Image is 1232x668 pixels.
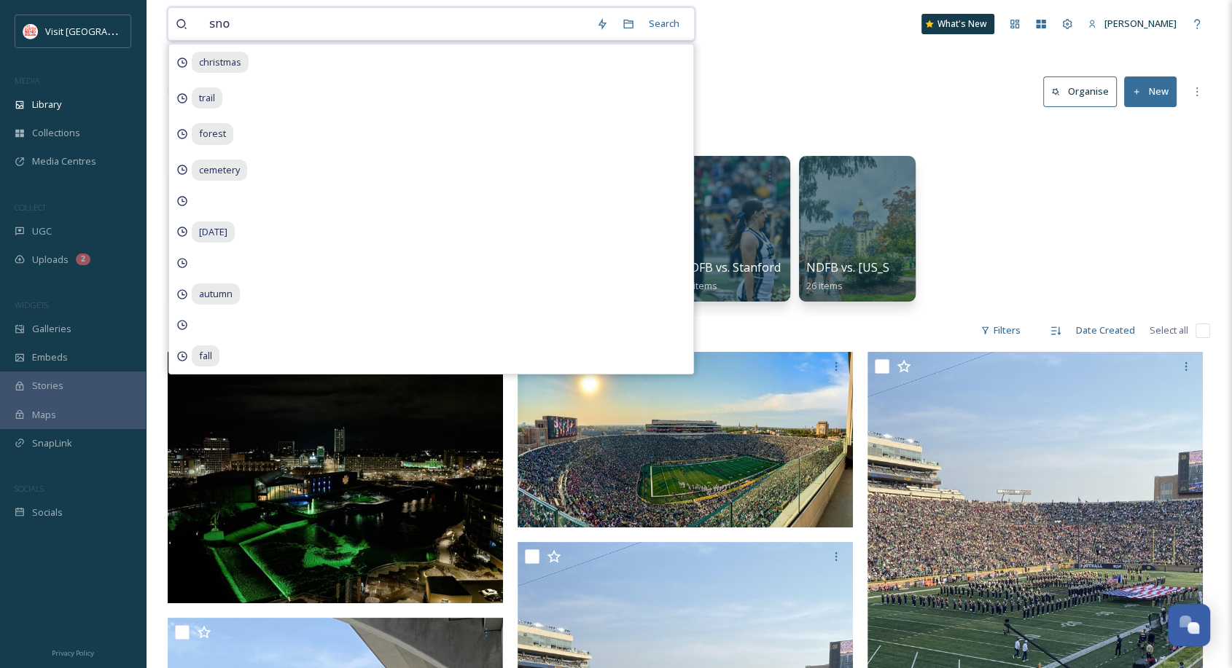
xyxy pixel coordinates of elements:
span: MEDIA [15,75,40,86]
button: Open Chat [1168,604,1210,646]
button: New [1124,76,1177,106]
a: NDFB vs. Stanford84 items [681,261,781,292]
span: Embeds [32,350,68,364]
span: Library [32,98,61,111]
span: forest [192,123,233,144]
div: 2 [76,254,90,265]
span: cemetery [192,160,247,181]
span: Media Centres [32,154,96,168]
span: 13 file s [168,323,197,337]
span: [DATE] [192,221,235,243]
div: Search [642,9,687,38]
span: Socials [32,506,63,519]
span: [PERSON_NAME] [1104,17,1177,30]
span: COLLECT [15,202,46,213]
a: Organise [1043,76,1124,106]
img: vsbm-stackedMISH_CMYKlogo2017.jpg [23,24,38,39]
span: WIDGETS [15,299,48,310]
span: 84 items [681,279,717,292]
a: [PERSON_NAME] [1080,9,1184,38]
input: Search your library [202,8,589,40]
img: 101224_NDFB-Stanford-296 (3).jpg [518,352,853,527]
span: fall [192,345,219,366]
span: Stories [32,379,63,393]
a: Privacy Policy [52,643,94,661]
span: NDFB vs. [US_STATE] A&M 2025 [806,259,981,275]
img: DJI_0656-Adam%20Raschka (1).jpg [168,352,503,602]
span: Select all [1150,323,1188,337]
span: Visit [GEOGRAPHIC_DATA] [45,24,158,38]
span: 26 items [806,279,843,292]
div: Date Created [1069,316,1142,345]
button: Organise [1043,76,1117,106]
span: christmas [192,52,249,73]
span: SOCIALS [15,483,44,494]
span: Collections [32,126,80,140]
a: What's New [921,14,994,34]
span: trail [192,87,222,109]
span: Uploads [32,253,69,267]
span: UGC [32,224,52,238]
a: NDFB vs. [US_STATE] A&M 202526 items [806,261,981,292]
span: Privacy Policy [52,648,94,658]
span: SnapLink [32,436,72,450]
span: Maps [32,408,56,422]
span: Galleries [32,322,71,336]
div: Filters [973,316,1028,345]
span: NDFB vs. Stanford [681,259,781,275]
span: autumn [192,283,240,304]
